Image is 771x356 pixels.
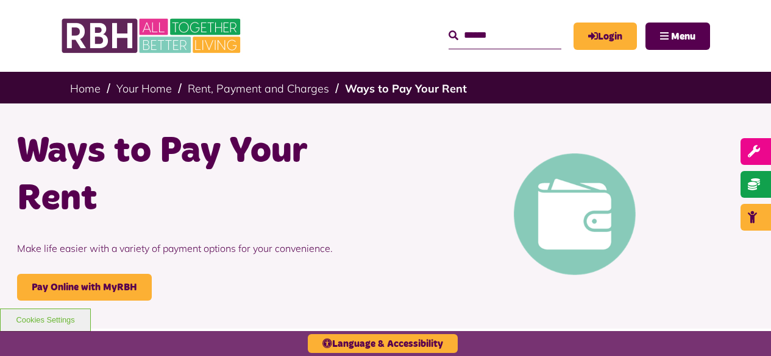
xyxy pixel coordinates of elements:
[188,82,329,96] a: Rent, Payment and Charges
[345,82,467,96] a: Ways to Pay Your Rent
[671,32,695,41] span: Menu
[645,23,710,50] button: Navigation
[17,128,377,223] h1: Ways to Pay Your Rent
[61,12,244,60] img: RBH
[308,334,458,353] button: Language & Accessibility
[716,301,771,356] iframe: Netcall Web Assistant for live chat
[574,23,637,50] a: MyRBH
[17,274,152,301] a: Pay Online with MyRBH
[116,82,172,96] a: Your Home
[70,82,101,96] a: Home
[17,223,377,274] p: Make life easier with a variety of payment options for your convenience.
[514,153,636,275] img: Pay Rent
